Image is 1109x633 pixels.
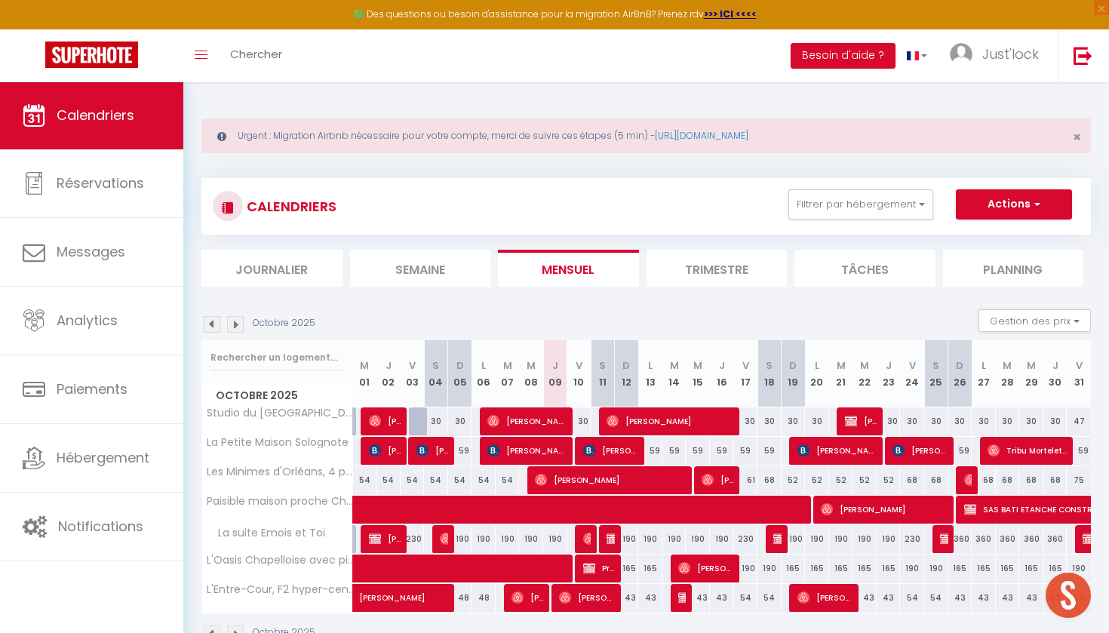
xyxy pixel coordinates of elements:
div: 68 [996,466,1020,494]
abbr: M [360,358,369,373]
abbr: M [1027,358,1036,373]
abbr: V [909,358,916,373]
div: 75 [1067,466,1091,494]
span: [PERSON_NAME] [607,524,615,553]
div: 54 [757,584,782,612]
div: 190 [496,525,520,553]
div: 30 [757,407,782,435]
div: 30 [996,407,1020,435]
span: La suite Emois et Toi [204,525,329,542]
span: [PERSON_NAME] [583,524,591,553]
div: 52 [852,466,877,494]
abbr: J [719,358,725,373]
div: 30 [805,407,829,435]
div: 68 [757,466,782,494]
div: 190 [543,525,567,553]
p: Octobre 2025 [253,316,315,330]
div: 43 [948,584,972,612]
th: 06 [472,340,496,407]
a: >>> ICI <<<< [704,8,757,20]
abbr: D [789,358,797,373]
span: [PERSON_NAME] [559,583,616,612]
abbr: M [837,358,846,373]
th: 31 [1067,340,1091,407]
th: 10 [567,340,591,407]
abbr: V [742,358,749,373]
div: 68 [1043,466,1068,494]
abbr: V [576,358,582,373]
abbr: J [886,358,892,373]
input: Rechercher un logement... [210,344,344,371]
div: 360 [1019,525,1043,553]
span: Notifications [58,517,143,536]
div: 165 [972,555,996,582]
span: Tribu Mortelette [988,436,1068,465]
div: 190 [1067,555,1091,582]
div: 230 [734,525,758,553]
div: 30 [1043,407,1068,435]
div: 230 [900,525,924,553]
span: Paisible maison proche Chambord [204,496,355,507]
th: 16 [710,340,734,407]
div: 30 [948,407,972,435]
div: 165 [1019,555,1043,582]
div: 190 [924,555,948,582]
div: 68 [1019,466,1043,494]
div: 190 [710,525,734,553]
span: [PERSON_NAME] [583,436,640,465]
abbr: L [648,358,653,373]
div: 59 [757,437,782,465]
abbr: M [860,358,869,373]
li: Semaine [350,250,491,287]
div: 190 [877,525,901,553]
span: [PERSON_NAME] [535,466,688,494]
h3: CALENDRIERS [243,189,336,223]
div: 190 [757,555,782,582]
th: 11 [591,340,615,407]
div: 165 [877,555,901,582]
a: [URL][DOMAIN_NAME] [655,129,748,142]
span: L'Entre-Cour, F2 hyper-centre [GEOGRAPHIC_DATA] [204,584,355,595]
span: [PERSON_NAME] [440,524,448,553]
span: Catriona Du Cane [964,466,972,494]
li: Trimestre [647,250,788,287]
div: 190 [448,525,472,553]
div: 190 [734,555,758,582]
div: 30 [877,407,901,435]
div: 54 [376,466,401,494]
div: 360 [1043,525,1068,553]
div: 59 [686,437,710,465]
div: 165 [1043,555,1068,582]
th: 17 [734,340,758,407]
th: 23 [877,340,901,407]
div: 190 [519,525,543,553]
abbr: V [1076,358,1083,373]
div: 52 [877,466,901,494]
div: 54 [472,466,496,494]
div: 190 [782,525,806,553]
th: 22 [852,340,877,407]
div: 59 [948,437,972,465]
span: [PERSON_NAME] [821,495,950,524]
div: 190 [852,525,877,553]
div: 54 [353,466,377,494]
th: 08 [519,340,543,407]
th: 02 [376,340,401,407]
span: [PERSON_NAME] [678,554,735,582]
div: 59 [448,437,472,465]
th: 20 [805,340,829,407]
div: 59 [710,437,734,465]
li: Mensuel [498,250,639,287]
div: 30 [924,407,948,435]
div: 190 [829,525,853,553]
button: Filtrer par hébergement [788,189,933,220]
div: 190 [662,525,687,553]
a: Chercher [219,29,293,82]
span: Just'lock [982,45,1039,63]
div: 59 [734,437,758,465]
div: 68 [972,466,996,494]
div: 54 [496,466,520,494]
span: Chercher [230,46,282,62]
span: [PERSON_NAME] [678,583,687,612]
abbr: L [982,358,986,373]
